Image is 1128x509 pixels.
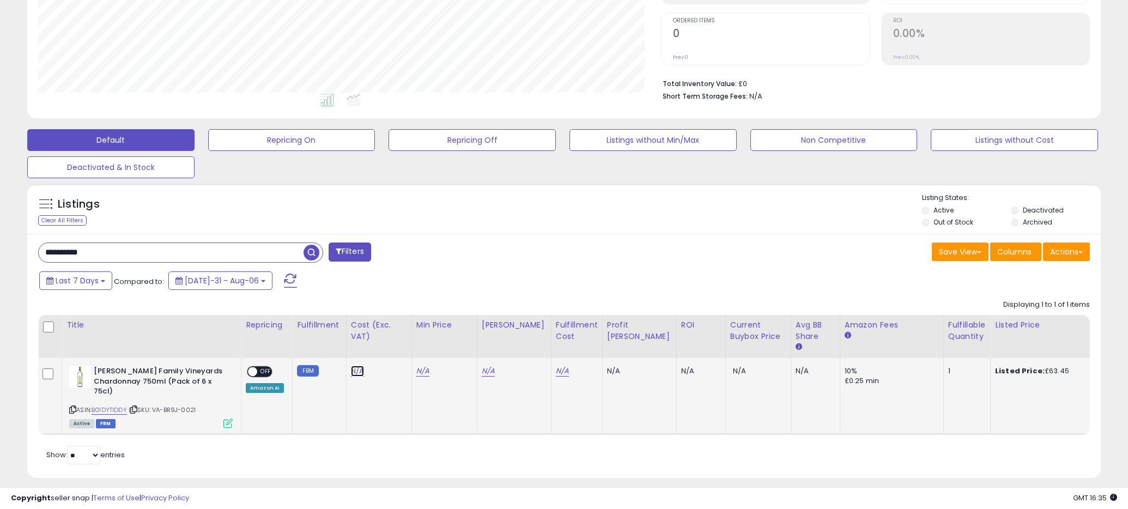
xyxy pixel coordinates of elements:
[569,129,737,151] button: Listings without Min/Max
[1043,243,1090,261] button: Actions
[932,243,988,261] button: Save View
[948,366,982,376] div: 1
[948,319,986,342] div: Fulfillable Quantity
[893,54,919,60] small: Prev: 0.00%
[66,319,236,331] div: Title
[96,419,116,428] span: FBM
[933,217,973,227] label: Out of Stock
[129,405,196,414] span: | SKU: VA-BR9J-0021
[208,129,375,151] button: Repricing On
[482,319,547,331] div: [PERSON_NAME]
[663,92,748,101] b: Short Term Storage Fees:
[114,276,164,287] span: Compared to:
[297,365,318,377] small: FBM
[893,27,1089,42] h2: 0.00%
[750,129,918,151] button: Non Competitive
[796,319,835,342] div: Avg BB Share
[257,367,275,377] span: OFF
[673,18,869,24] span: Ordered Items
[92,405,127,415] a: B01DYTIDDY
[673,27,869,42] h2: 0
[69,366,91,388] img: 41hwrAY5FaL._SL40_.jpg
[27,129,195,151] button: Default
[1073,493,1117,503] span: 2025-08-17 16:35 GMT
[607,319,672,342] div: Profit [PERSON_NAME]
[845,376,935,386] div: £0.25 min
[845,331,851,341] small: Amazon Fees.
[995,366,1085,376] div: £63.45
[141,493,189,503] a: Privacy Policy
[796,342,802,352] small: Avg BB Share.
[933,205,954,215] label: Active
[749,91,762,101] span: N/A
[931,129,1098,151] button: Listings without Cost
[997,246,1032,257] span: Columns
[556,366,569,377] a: N/A
[297,319,341,331] div: Fulfillment
[69,419,94,428] span: All listings currently available for purchase on Amazon
[11,493,189,504] div: seller snap | |
[1023,205,1064,215] label: Deactivated
[845,319,939,331] div: Amazon Fees
[990,243,1041,261] button: Columns
[845,366,935,376] div: 10%
[246,319,288,331] div: Repricing
[922,193,1100,203] p: Listing States:
[663,79,737,88] b: Total Inventory Value:
[893,18,1089,24] span: ROI
[329,243,371,262] button: Filters
[94,366,226,399] b: [PERSON_NAME] Family Vineyards Chardonnay 750ml (Pack of 6 x 75cl)
[11,493,51,503] strong: Copyright
[58,197,100,212] h5: Listings
[27,156,195,178] button: Deactivated & In Stock
[39,271,112,290] button: Last 7 Days
[93,493,140,503] a: Terms of Use
[796,366,832,376] div: N/A
[246,383,284,393] div: Amazon AI
[1003,300,1090,310] div: Displaying 1 to 1 of 1 items
[663,76,1082,89] li: £0
[607,366,668,376] div: N/A
[556,319,598,342] div: Fulfillment Cost
[681,366,717,376] div: N/A
[995,319,1089,331] div: Listed Price
[46,450,125,460] span: Show: entries
[351,319,407,342] div: Cost (Exc. VAT)
[351,366,364,377] a: N/A
[56,275,99,286] span: Last 7 Days
[995,366,1045,376] b: Listed Price:
[69,366,233,427] div: ASIN:
[673,54,688,60] small: Prev: 0
[168,271,272,290] button: [DATE]-31 - Aug-06
[185,275,259,286] span: [DATE]-31 - Aug-06
[389,129,556,151] button: Repricing Off
[733,366,746,376] span: N/A
[38,215,87,226] div: Clear All Filters
[681,319,721,331] div: ROI
[1023,217,1052,227] label: Archived
[416,366,429,377] a: N/A
[730,319,786,342] div: Current Buybox Price
[416,319,472,331] div: Min Price
[482,366,495,377] a: N/A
